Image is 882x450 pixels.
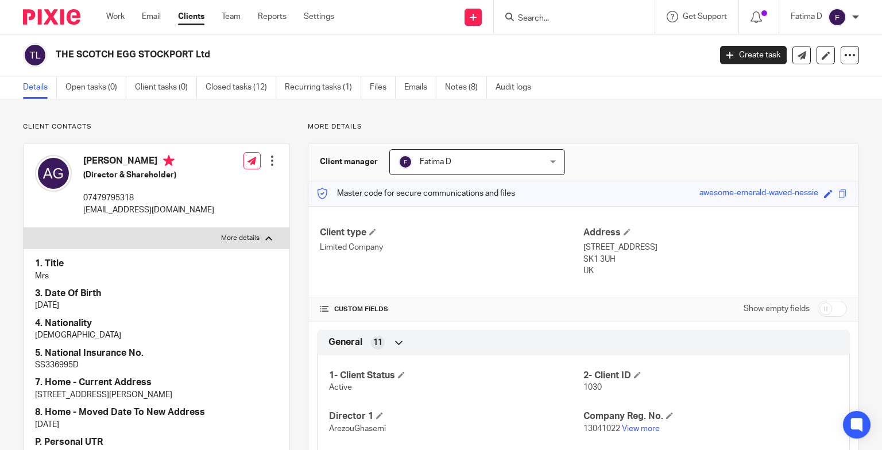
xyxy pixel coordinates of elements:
a: Settings [304,11,334,22]
span: Get Support [683,13,727,21]
a: Clients [178,11,204,22]
p: [STREET_ADDRESS] [583,242,847,253]
h4: 4. Nationality [35,317,278,329]
span: General [328,336,362,348]
a: Details [23,76,57,99]
p: Master code for secure communications and files [317,188,515,199]
h4: 2- Client ID [583,370,838,382]
span: Active [329,383,352,391]
p: More details [221,234,260,243]
h4: 8. Home - Moved Date To New Address [35,406,278,418]
label: Show empty fields [744,303,810,315]
h4: 3. Date Of Birth [35,288,278,300]
p: UK [583,265,847,277]
h4: [PERSON_NAME] [83,155,214,169]
a: Notes (8) [445,76,487,99]
a: Team [222,11,241,22]
img: Pixie [23,9,80,25]
h3: Client manager [320,156,378,168]
a: Recurring tasks (1) [285,76,361,99]
span: 11 [373,337,382,348]
a: Work [106,11,125,22]
h5: (Director & Shareholder) [83,169,214,181]
h4: 7. Home - Current Address [35,377,278,389]
p: More details [308,122,859,131]
a: Audit logs [496,76,540,99]
p: Mrs [35,270,278,282]
h4: Company Reg. No. [583,410,838,422]
h4: 1- Client Status [329,370,583,382]
a: Files [370,76,396,99]
a: View more [622,425,660,433]
h4: Director 1 [329,410,583,422]
span: 13041022 [583,425,620,433]
img: svg%3E [23,43,47,67]
h2: THE SCOTCH EGG STOCKPORT Ltd [56,49,574,61]
h4: P. Personal UTR [35,436,278,448]
h4: 5. National Insurance No. [35,347,278,359]
p: [EMAIL_ADDRESS][DOMAIN_NAME] [83,204,214,216]
span: ArezouGhasemi [329,425,386,433]
p: [STREET_ADDRESS][PERSON_NAME] [35,389,278,401]
p: Limited Company [320,242,583,253]
div: awesome-emerald-waved-nessie [699,187,818,200]
p: Fatima D [791,11,822,22]
a: Emails [404,76,436,99]
a: Client tasks (0) [135,76,197,99]
a: Reports [258,11,287,22]
img: svg%3E [828,8,846,26]
p: [DATE] [35,419,278,430]
p: SS336995D [35,359,278,371]
p: Client contacts [23,122,290,131]
i: Primary [163,155,175,166]
a: Email [142,11,161,22]
a: Create task [720,46,787,64]
span: 1030 [583,383,602,391]
h4: CUSTOM FIELDS [320,305,583,314]
h4: 1. Title [35,258,278,270]
p: SK1 3UH [583,254,847,265]
p: [DEMOGRAPHIC_DATA] [35,329,278,341]
img: svg%3E [35,155,72,192]
a: Open tasks (0) [65,76,126,99]
p: [DATE] [35,300,278,311]
input: Search [517,14,620,24]
a: Closed tasks (12) [206,76,276,99]
p: 07479795318 [83,192,214,204]
img: svg%3E [399,155,412,169]
span: Fatima D [420,158,451,166]
h4: Address [583,227,847,239]
h4: Client type [320,227,583,239]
